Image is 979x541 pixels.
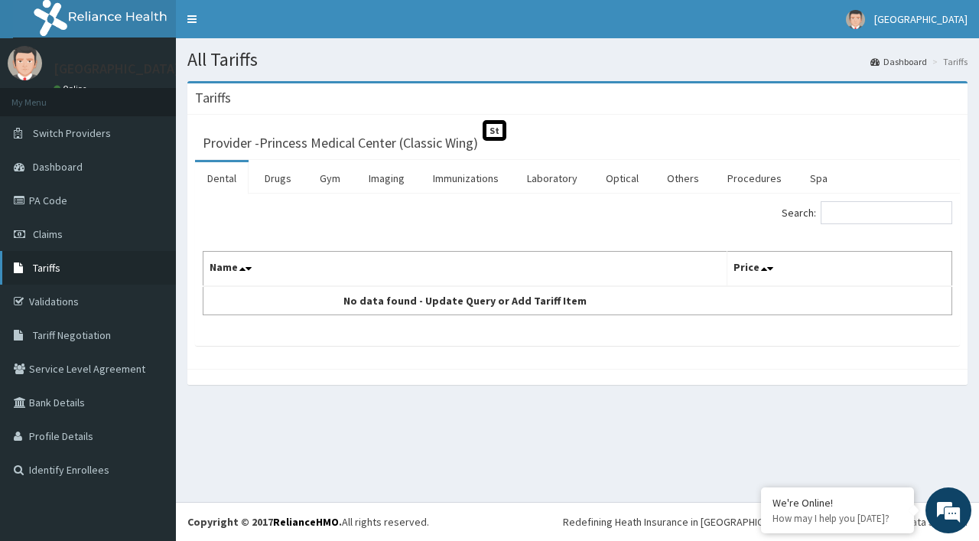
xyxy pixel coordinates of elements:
a: Spa [798,162,840,194]
img: User Image [846,10,865,29]
label: Search: [782,201,952,224]
a: Laboratory [515,162,590,194]
strong: Copyright © 2017 . [187,515,342,529]
li: Tariffs [929,55,968,68]
div: We're Online! [772,496,903,510]
th: Name [203,252,727,287]
a: Immunizations [421,162,511,194]
a: Gym [307,162,353,194]
h3: Provider - Princess Medical Center (Classic Wing) [203,136,478,150]
a: Optical [594,162,651,194]
img: d_794563401_company_1708531726252_794563401 [28,77,62,115]
textarea: Type your message and hit 'Enter' [8,370,291,424]
p: How may I help you today? [772,512,903,525]
div: Chat with us now [80,86,257,106]
a: Others [655,162,711,194]
a: Dashboard [870,55,927,68]
span: Switch Providers [33,126,111,140]
a: Drugs [252,162,304,194]
span: We're online! [89,169,211,324]
a: Online [54,83,90,94]
h1: All Tariffs [187,50,968,70]
td: No data found - Update Query or Add Tariff Item [203,286,727,315]
p: [GEOGRAPHIC_DATA] [54,62,180,76]
th: Price [727,252,952,287]
div: Minimize live chat window [251,8,288,44]
img: User Image [8,46,42,80]
span: St [483,120,506,141]
input: Search: [821,201,952,224]
footer: All rights reserved. [176,502,979,541]
a: Dental [195,162,249,194]
span: Dashboard [33,160,83,174]
h3: Tariffs [195,91,231,105]
a: RelianceHMO [273,515,339,529]
span: Tariffs [33,261,60,275]
span: Tariff Negotiation [33,328,111,342]
span: [GEOGRAPHIC_DATA] [874,12,968,26]
div: Redefining Heath Insurance in [GEOGRAPHIC_DATA] using Telemedicine and Data Science! [563,514,968,530]
a: Procedures [715,162,794,194]
a: Imaging [356,162,417,194]
span: Claims [33,227,63,241]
